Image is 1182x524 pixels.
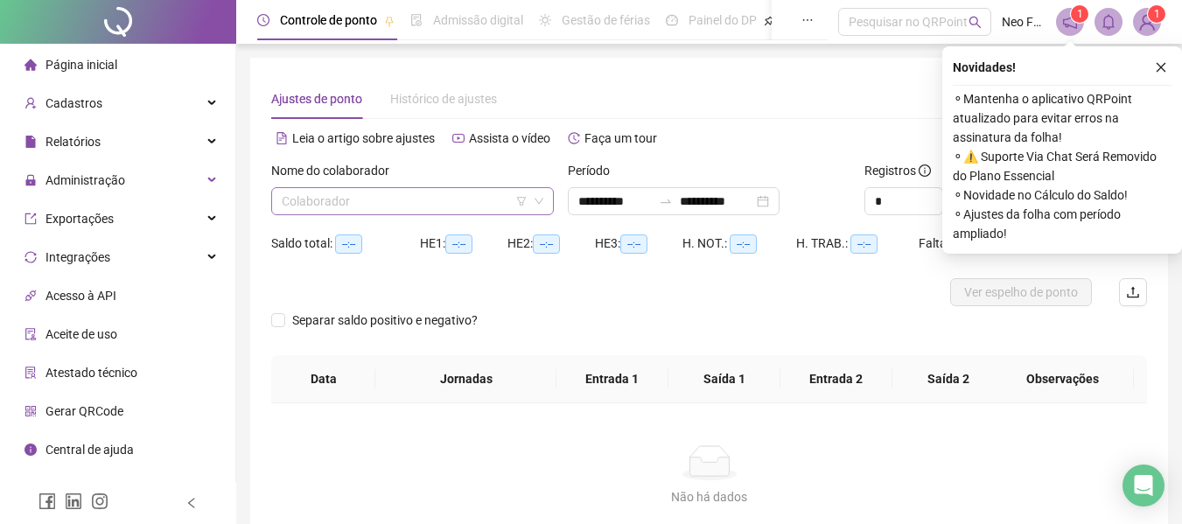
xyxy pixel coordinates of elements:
[1123,465,1165,507] div: Open Intercom Messenger
[953,147,1172,185] span: ⚬ ⚠️ Suporte Via Chat Será Removido do Plano Essencial
[45,404,123,418] span: Gerar QRCode
[452,132,465,144] span: youtube
[257,14,269,26] span: clock-circle
[24,367,37,379] span: solution
[45,173,125,187] span: Administração
[285,311,485,330] span: Separar saldo positivo e negativo?
[24,136,37,148] span: file
[1101,14,1116,30] span: bell
[568,132,580,144] span: history
[24,213,37,225] span: export
[45,58,117,72] span: Página inicial
[271,92,362,106] span: Ajustes de ponto
[1071,5,1088,23] sup: 1
[562,13,650,27] span: Gestão de férias
[276,132,288,144] span: file-text
[796,234,919,254] div: H. TRAB.:
[595,234,682,254] div: HE 3:
[1148,5,1165,23] sup: Atualize o seu contato no menu Meus Dados
[689,13,757,27] span: Painel do DP
[24,59,37,71] span: home
[375,355,556,403] th: Jornadas
[1155,61,1167,73] span: close
[730,234,757,254] span: --:--
[185,497,198,509] span: left
[384,16,395,26] span: pushpin
[45,289,116,303] span: Acesso à API
[516,196,527,206] span: filter
[45,135,101,149] span: Relatórios
[969,16,982,29] span: search
[65,493,82,510] span: linkedin
[433,13,523,27] span: Admissão digital
[682,234,796,254] div: H. NOT.:
[24,328,37,340] span: audit
[507,234,595,254] div: HE 2:
[390,92,497,106] span: Histórico de ajustes
[620,234,647,254] span: --:--
[584,131,657,145] span: Faça um tour
[420,234,507,254] div: HE 1:
[1002,12,1046,31] span: Neo Folic
[1134,9,1160,35] img: 90049
[892,355,1004,403] th: Saída 2
[24,405,37,417] span: qrcode
[45,481,160,495] span: Clube QR - Beneficios
[850,234,878,254] span: --:--
[1062,14,1078,30] span: notification
[568,161,621,180] label: Período
[1154,8,1160,20] span: 1
[445,234,472,254] span: --:--
[953,185,1172,205] span: ⚬ Novidade no Cálculo do Saldo!
[953,58,1016,77] span: Novidades !
[801,14,814,26] span: ellipsis
[45,366,137,380] span: Atestado técnico
[271,355,375,403] th: Data
[953,205,1172,243] span: ⚬ Ajustes da folha com período ampliado!
[292,487,1126,507] div: Não há dados
[950,278,1092,306] button: Ver espelho de ponto
[24,444,37,456] span: info-circle
[45,212,114,226] span: Exportações
[469,131,550,145] span: Assista o vídeo
[919,164,931,177] span: info-circle
[1126,285,1140,299] span: upload
[24,290,37,302] span: api
[45,327,117,341] span: Aceite de uso
[668,355,780,403] th: Saída 1
[292,131,435,145] span: Leia o artigo sobre ajustes
[659,194,673,208] span: to
[953,89,1172,147] span: ⚬ Mantenha o aplicativo QRPoint atualizado para evitar erros na assinatura da folha!
[1005,369,1120,388] span: Observações
[280,13,377,27] span: Controle de ponto
[24,97,37,109] span: user-add
[556,355,668,403] th: Entrada 1
[1077,8,1083,20] span: 1
[271,234,420,254] div: Saldo total:
[38,493,56,510] span: facebook
[534,196,544,206] span: down
[533,234,560,254] span: --:--
[410,14,423,26] span: file-done
[24,251,37,263] span: sync
[764,16,774,26] span: pushpin
[919,236,958,250] span: Faltas:
[45,96,102,110] span: Cadastros
[539,14,551,26] span: sun
[666,14,678,26] span: dashboard
[335,234,362,254] span: --:--
[780,355,892,403] th: Entrada 2
[271,161,401,180] label: Nome do colaborador
[864,161,931,180] span: Registros
[45,250,110,264] span: Integrações
[991,355,1134,403] th: Observações
[45,443,134,457] span: Central de ajuda
[24,174,37,186] span: lock
[659,194,673,208] span: swap-right
[91,493,108,510] span: instagram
